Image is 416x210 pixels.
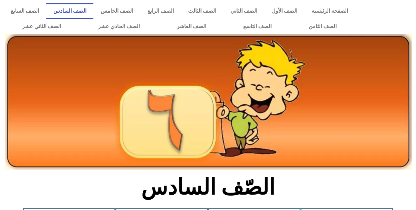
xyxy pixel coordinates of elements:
[79,19,158,34] a: الصف الحادي عشر
[181,3,224,19] a: الصف الثالث
[305,3,355,19] a: الصفحة الرئيسية
[224,3,265,19] a: الصف الثاني
[290,19,355,34] a: الصف الثامن
[265,3,305,19] a: الصف الأول
[225,19,290,34] a: الصف التاسع
[3,3,46,19] a: الصف السابع
[93,3,140,19] a: الصف الخامس
[46,3,93,19] a: الصف السادس
[158,19,225,34] a: الصف العاشر
[98,174,318,200] h2: الصّف السادس
[3,19,79,34] a: الصف الثاني عشر
[140,3,181,19] a: الصف الرابع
